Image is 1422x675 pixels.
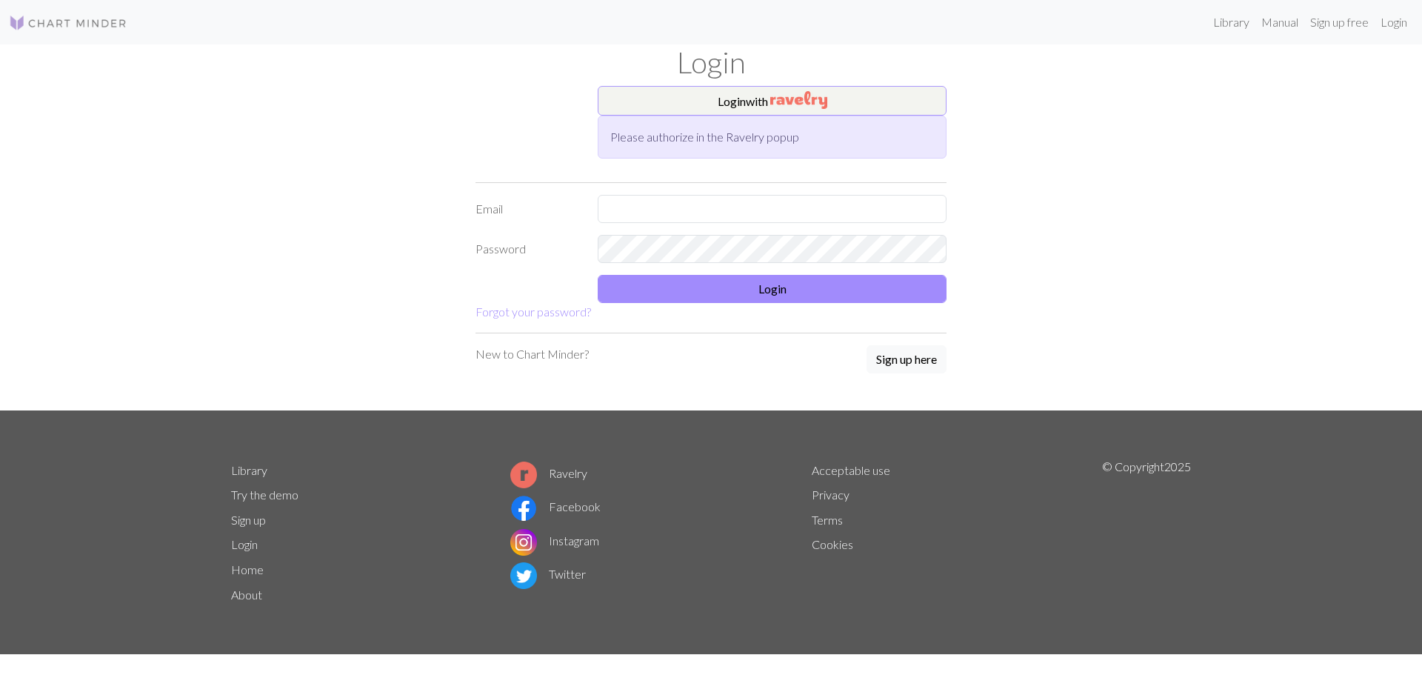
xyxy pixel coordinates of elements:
[1304,7,1375,37] a: Sign up free
[1102,458,1191,608] p: © Copyright 2025
[510,462,537,488] img: Ravelry logo
[598,275,947,303] button: Login
[510,466,587,480] a: Ravelry
[475,345,589,363] p: New to Chart Minder?
[231,463,267,477] a: Library
[510,562,537,589] img: Twitter logo
[598,116,947,159] div: Please authorize in the Ravelry popup
[812,513,843,527] a: Terms
[510,495,537,522] img: Facebook logo
[812,537,853,551] a: Cookies
[9,14,127,32] img: Logo
[812,488,849,502] a: Privacy
[1207,7,1255,37] a: Library
[231,488,298,502] a: Try the demo
[475,305,591,319] a: Forgot your password?
[510,499,601,513] a: Facebook
[467,235,589,263] label: Password
[867,345,947,375] a: Sign up here
[812,463,890,477] a: Acceptable use
[231,537,258,551] a: Login
[222,44,1200,80] h1: Login
[510,533,599,548] a: Instagram
[1375,7,1413,37] a: Login
[770,91,827,109] img: Ravelry
[231,562,264,576] a: Home
[467,195,589,223] label: Email
[510,529,537,556] img: Instagram logo
[598,86,947,116] button: Loginwith
[1255,7,1304,37] a: Manual
[867,345,947,373] button: Sign up here
[231,588,262,602] a: About
[231,513,266,527] a: Sign up
[510,567,586,581] a: Twitter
